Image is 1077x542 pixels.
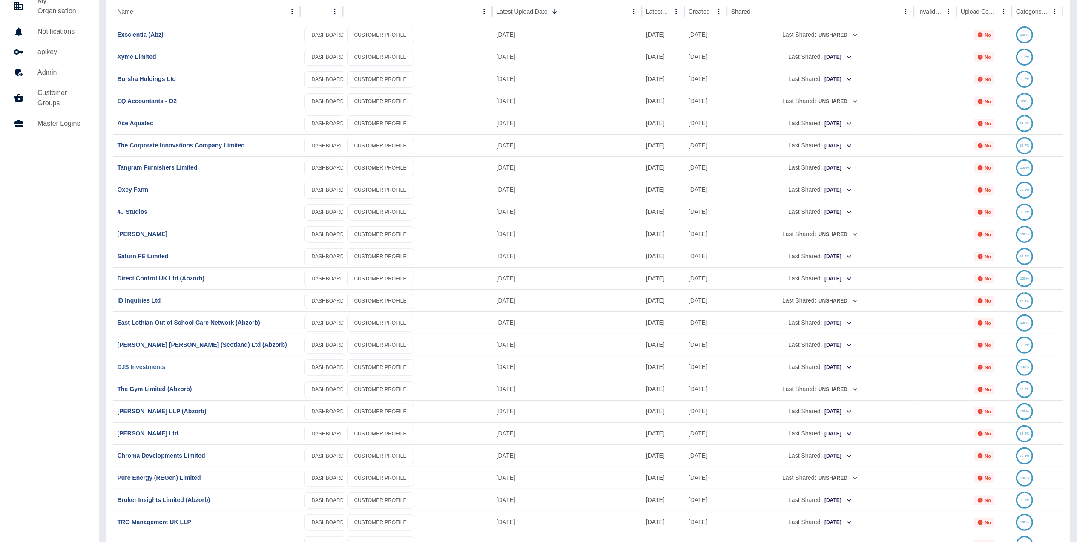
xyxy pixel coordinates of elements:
div: Not all required reports for this customer were uploaded for the latest usage month. [974,429,995,438]
div: Shared [731,8,750,15]
a: DASHBOARD [304,492,351,509]
div: 02 Oct 2025 [492,46,642,68]
a: DASHBOARD [304,27,351,43]
a: CUSTOMER PROFILE [347,248,414,265]
button: Unshared [818,383,859,396]
a: CUSTOMER PROFILE [347,315,414,332]
a: DASHBOARD [304,448,351,464]
div: 02 Oct 2025 [492,134,642,156]
div: Last Shared: [731,334,910,356]
div: 17 Oct 2023 [684,245,727,267]
text: 100% [1020,166,1029,170]
button: Shared column menu [900,6,912,17]
a: CUSTOMER PROFILE [347,27,414,43]
a: DASHBOARD [304,337,351,354]
div: 08 Apr 2025 [684,289,727,311]
div: 30 Sep 2025 [642,489,684,511]
a: CUSTOMER PROFILE [347,182,414,199]
div: 30 Sep 2025 [642,400,684,422]
p: No [985,453,991,458]
div: Not all required reports for this customer were uploaded for the latest usage month. [974,296,995,306]
div: 30 Sep 2025 [642,23,684,46]
div: Not all required reports for this customer were uploaded for the latest usage month. [974,385,995,394]
div: 30 Sep 2025 [642,223,684,245]
p: No [985,121,991,126]
div: Last Shared: [731,245,910,267]
div: Not all required reports for this customer were uploaded for the latest usage month. [974,363,995,372]
a: [PERSON_NAME] LLP (Abzorb) [118,408,207,415]
div: 30 Sep 2025 [642,112,684,134]
div: 26 Apr 2024 [684,334,727,356]
div: Last Shared: [731,90,910,112]
button: [DATE] [824,117,853,130]
div: 26 Apr 2024 [684,489,727,511]
div: 30 Sep 2025 [642,90,684,112]
div: 30 Sep 2025 [642,311,684,334]
button: [DATE] [824,317,853,330]
div: Last Shared: [731,401,910,422]
div: 02 Oct 2025 [492,444,642,467]
text: 100% [1020,277,1029,280]
a: Chroma Developments Limited [118,452,205,459]
a: DASHBOARD [304,93,351,110]
a: DJS Investments [118,363,166,370]
div: Not all required reports for this customer were uploaded for the latest usage month. [974,274,995,283]
div: 02 Oct 2025 [492,156,642,179]
div: 30 Sep 2025 [642,356,684,378]
div: Last Shared: [731,68,910,90]
a: Exscientia (Abz) [118,31,164,38]
div: Not all required reports for this customer were uploaded for the latest usage month. [974,252,995,261]
div: 26 Apr 2024 [684,267,727,289]
text: 99.3% [1020,188,1030,192]
button: column menu [329,6,341,17]
a: DASHBOARD [304,138,351,154]
div: 19 Feb 2025 [684,511,727,533]
button: Unshared [818,472,859,485]
a: CUSTOMER PROFILE [347,204,414,221]
div: 02 Oct 2025 [492,467,642,489]
div: Not all required reports for this customer were uploaded for the latest usage month. [974,75,995,84]
div: Last Shared: [731,268,910,289]
a: Ace Aquatec [118,120,153,127]
div: 30 Sep 2025 [642,467,684,489]
a: CUSTOMER PROFILE [347,271,414,287]
div: 02 Oct 2025 [492,201,642,223]
text: 99.7% [1020,144,1030,147]
p: No [985,210,991,215]
text: 100% [1020,321,1029,325]
div: Last Shared: [731,489,910,511]
a: CUSTOMER PROFILE [347,404,414,420]
button: [DATE] [824,450,853,463]
div: Last Shared: [731,179,910,201]
a: TRG Management UK LLP [118,519,191,525]
div: Not all required reports for this customer were uploaded for the latest usage month. [974,163,995,173]
div: 26 Apr 2024 [684,400,727,422]
a: CUSTOMER PROFILE [347,337,414,354]
a: DASHBOARD [304,115,351,132]
button: [DATE] [824,184,853,197]
a: DASHBOARD [304,381,351,398]
div: 30 Sep 2025 [642,511,684,533]
a: DASHBOARD [304,404,351,420]
div: 30 Sep 2025 [642,179,684,201]
div: Last Shared: [731,201,910,223]
button: [DATE] [824,272,853,285]
div: 02 Oct 2025 [492,356,642,378]
text: 98.7% [1020,77,1030,81]
a: CUSTOMER PROFILE [347,93,414,110]
a: ID Inquiries Ltd [118,297,161,304]
div: 26 Apr 2024 [684,311,727,334]
p: No [985,55,991,60]
div: Not all required reports for this customer were uploaded for the latest usage month. [974,407,995,416]
a: Saturn FE Limited [118,253,169,259]
a: DASHBOARD [304,514,351,531]
p: No [985,498,991,503]
div: 30 Sep 2025 [642,289,684,311]
p: No [985,232,991,237]
a: [PERSON_NAME] [PERSON_NAME] (Scotland) Ltd (Abzorb) [118,341,287,348]
h5: Notifications [37,26,86,37]
a: apikey [7,42,92,62]
div: 02 Oct 2025 [492,511,642,533]
div: 11 Mar 2025 [684,156,727,179]
div: Not all required reports for this customer were uploaded for the latest usage month. [974,340,995,350]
